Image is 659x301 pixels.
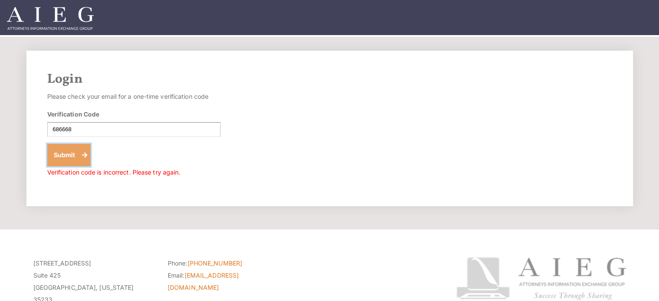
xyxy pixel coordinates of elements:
[47,71,612,87] h2: Login
[47,168,181,176] span: Verification code is incorrect. Please try again.
[47,144,91,166] button: Submit
[168,257,289,269] li: Phone:
[47,91,221,103] p: Please check your email for a one-time verification code
[456,257,626,300] img: Attorneys Information Exchange Group logo
[188,259,242,267] a: [PHONE_NUMBER]
[168,272,239,291] a: [EMAIL_ADDRESS][DOMAIN_NAME]
[7,7,94,30] img: Attorneys Information Exchange Group
[168,269,289,294] li: Email:
[47,110,100,119] label: Verification Code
